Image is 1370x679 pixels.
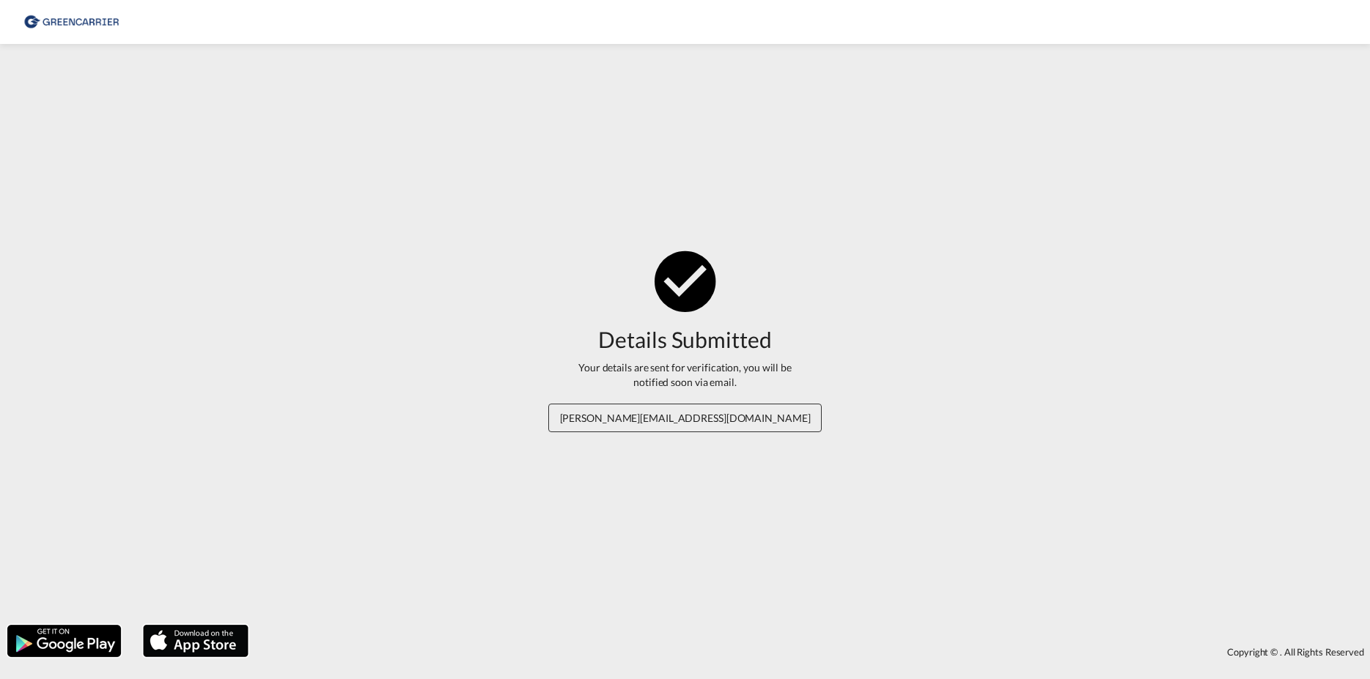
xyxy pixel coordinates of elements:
[598,324,771,355] div: Details Submitted
[256,639,1370,664] div: Copyright © . All Rights Reserved
[548,404,822,432] span: [PERSON_NAME][EMAIL_ADDRESS][DOMAIN_NAME]
[649,243,722,316] md-icon: icon-checkbox-marked-circle
[141,623,250,658] img: apple.png
[6,623,122,658] img: google.png
[22,6,121,39] img: 8cf206808afe11efa76fcd1e3d746489.png
[564,360,806,389] div: Your details are sent for verification, you will be notified soon via email.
